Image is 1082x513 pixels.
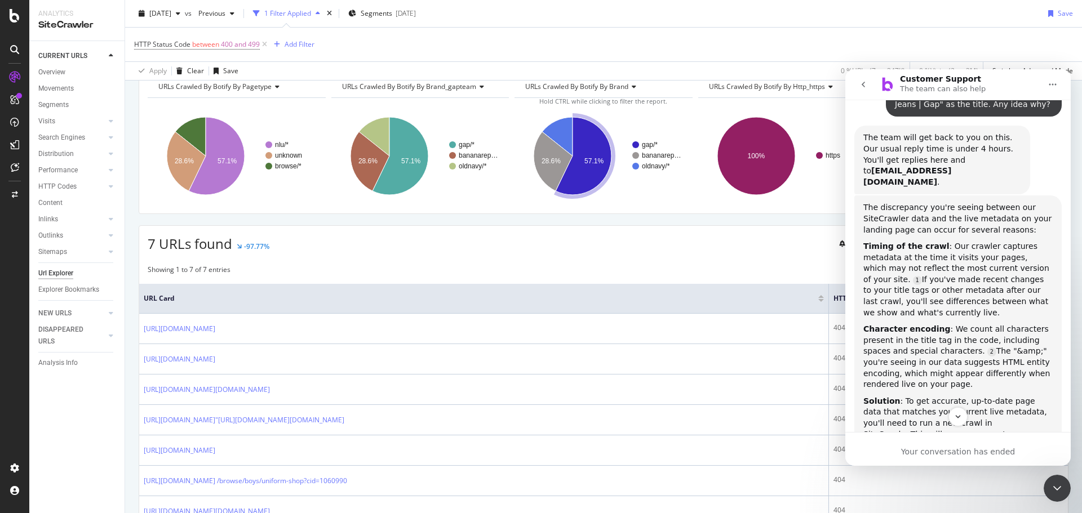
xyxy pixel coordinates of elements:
[38,246,67,258] div: Sitemaps
[833,323,1063,333] div: 404
[845,69,1071,466] iframe: Intercom live chat
[38,246,105,258] a: Sitemaps
[1044,5,1073,23] button: Save
[38,99,117,111] a: Segments
[38,197,63,209] div: Content
[539,97,667,105] span: Hold CTRL while clicking to filter the report.
[144,475,347,487] a: [URL][DOMAIN_NAME] /browse/boys/uniform-shop?cid=1060990
[144,414,344,426] a: [URL][DOMAIN_NAME]"[URL][DOMAIN_NAME][DOMAIN_NAME]
[325,8,334,19] div: times
[1044,475,1071,502] iframe: Intercom live chat
[542,157,561,165] text: 28.6%
[38,19,116,32] div: SiteCrawler
[148,107,324,205] svg: A chart.
[38,324,105,347] a: DISAPPEARED URLS
[144,293,815,304] span: URL Card
[38,132,105,144] a: Search Engines
[1058,8,1073,18] div: Save
[185,8,194,18] span: vs
[249,5,325,23] button: 1 Filter Applied
[38,132,85,144] div: Search Engines
[515,107,691,205] div: A chart.
[187,66,204,75] div: Clear
[144,323,215,334] a: [URL][DOMAIN_NAME]
[38,284,99,296] div: Explorer Bookmarks
[459,141,475,149] text: gap/*
[144,354,215,365] a: [URL][DOMAIN_NAME]
[103,338,122,357] button: Scroll to bottom
[525,82,628,91] span: URLs Crawled By Botify By brand
[331,107,508,205] svg: A chart.
[584,157,604,165] text: 57.1%
[396,8,416,18] div: [DATE]
[264,8,311,18] div: 1 Filter Applied
[38,50,105,62] a: CURRENT URLS
[38,307,105,319] a: NEW URLS
[523,78,682,96] h4: URLs Crawled By Botify By brand
[134,39,190,49] span: HTTP Status Code
[833,353,1063,363] div: 404
[642,141,658,149] text: gap/*
[841,66,905,75] div: 0 % URLs ( 7 on 347K )
[149,66,167,75] div: Apply
[38,357,117,369] a: Analysis Info
[340,78,499,96] h4: URLs Crawled By Botify By brand_gapteam
[38,148,74,160] div: Distribution
[38,83,74,95] div: Movements
[459,162,487,170] text: oldnavy/*
[361,8,392,18] span: Segments
[192,39,219,49] span: between
[38,324,95,347] div: DISAPPEARED URLS
[148,265,230,278] div: Showing 1 to 7 of 7 entries
[833,293,1041,304] span: HTTP Status Code
[38,267,117,279] a: Url Explorer
[919,66,978,75] div: 0 % Visits ( 2 on 3M )
[221,37,260,52] span: 400 and 499
[38,197,117,209] a: Content
[38,164,105,176] a: Performance
[18,327,207,393] div: : To get accurate, up-to-date page data that matches your current live metadata, you'll need to r...
[992,66,1073,75] div: Switch to Advanced Mode
[988,62,1073,80] button: Switch to Advanced Mode
[38,230,105,242] a: Outlinks
[698,107,875,205] svg: A chart.
[158,82,272,91] span: URLs Crawled By Botify By pagetype
[38,115,55,127] div: Visits
[18,172,207,249] div: : Our crawler captures metadata at the time it visits your pages, which may not reflect the most ...
[244,242,269,251] div: -97.77%
[194,5,239,23] button: Previous
[38,181,77,193] div: HTTP Codes
[38,148,105,160] a: Distribution
[172,62,204,80] button: Clear
[148,234,232,253] span: 7 URLs found
[38,83,117,95] a: Movements
[194,8,225,18] span: Previous
[38,9,116,19] div: Analytics
[275,162,301,170] text: browse/*
[459,151,498,159] text: bananarep…
[342,82,476,91] span: URLs Crawled By Botify By brand_gapteam
[18,327,55,336] b: Solution
[9,126,216,460] div: The discrepancy you're seeing between our SiteCrawler data and the live metadata on your landing ...
[833,414,1063,424] div: 404
[275,151,302,159] text: unknown
[642,151,681,159] text: bananarep…
[68,207,77,216] a: Source reference 9276143:
[149,8,171,18] span: 2025 Aug. 6th
[833,475,1063,485] div: 404
[833,383,1063,394] div: 404
[269,38,314,51] button: Add Filter
[9,126,216,461] div: Customer Support says…
[134,62,167,80] button: Apply
[18,255,207,321] div: : We count all characters present in the title tag in the code, including spaces and special char...
[38,50,87,62] div: CURRENT URLS
[358,157,378,165] text: 28.6%
[134,5,185,23] button: [DATE]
